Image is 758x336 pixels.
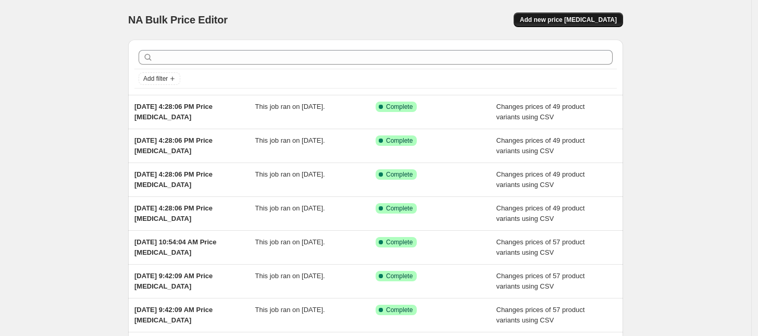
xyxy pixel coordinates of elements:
span: Add new price [MEDICAL_DATA] [520,16,617,24]
span: [DATE] 4:28:06 PM Price [MEDICAL_DATA] [134,103,213,121]
span: [DATE] 10:54:04 AM Price [MEDICAL_DATA] [134,238,217,256]
span: Changes prices of 57 product variants using CSV [496,272,585,290]
span: [DATE] 4:28:06 PM Price [MEDICAL_DATA] [134,170,213,189]
span: Complete [386,306,413,314]
button: Add filter [139,72,180,85]
span: NA Bulk Price Editor [128,14,228,26]
span: Changes prices of 49 product variants using CSV [496,170,585,189]
span: Complete [386,170,413,179]
span: Complete [386,272,413,280]
span: [DATE] 4:28:06 PM Price [MEDICAL_DATA] [134,204,213,222]
span: Complete [386,103,413,111]
span: This job ran on [DATE]. [255,170,325,178]
span: Changes prices of 49 product variants using CSV [496,103,585,121]
span: This job ran on [DATE]. [255,272,325,280]
span: This job ran on [DATE]. [255,238,325,246]
span: Changes prices of 49 product variants using CSV [496,204,585,222]
span: Changes prices of 49 product variants using CSV [496,136,585,155]
span: This job ran on [DATE]. [255,306,325,314]
span: This job ran on [DATE]. [255,103,325,110]
button: Add new price [MEDICAL_DATA] [514,13,623,27]
span: [DATE] 9:42:09 AM Price [MEDICAL_DATA] [134,272,213,290]
span: This job ran on [DATE]. [255,136,325,144]
span: Add filter [143,74,168,83]
span: [DATE] 4:28:06 PM Price [MEDICAL_DATA] [134,136,213,155]
span: [DATE] 9:42:09 AM Price [MEDICAL_DATA] [134,306,213,324]
span: Complete [386,238,413,246]
span: Changes prices of 57 product variants using CSV [496,306,585,324]
span: Changes prices of 57 product variants using CSV [496,238,585,256]
span: Complete [386,136,413,145]
span: Complete [386,204,413,213]
span: This job ran on [DATE]. [255,204,325,212]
